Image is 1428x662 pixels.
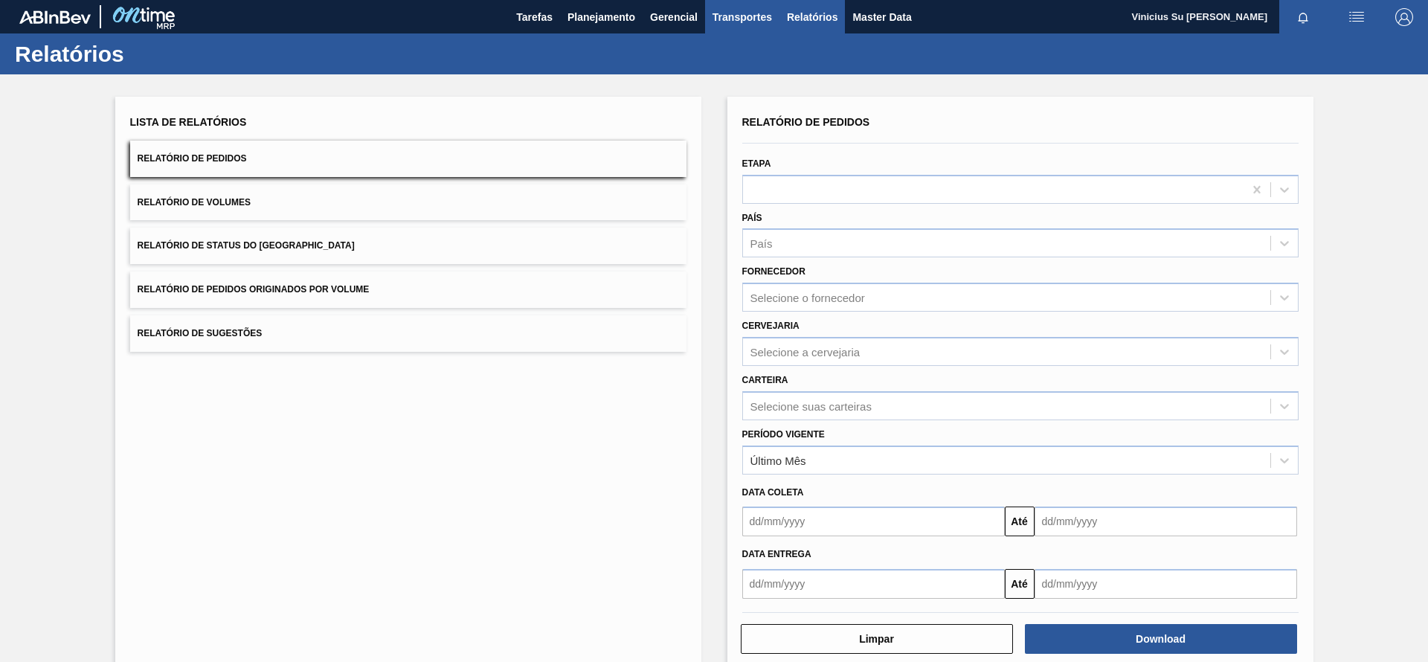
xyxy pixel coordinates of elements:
[742,116,870,128] span: Relatório de Pedidos
[742,429,825,440] label: Período Vigente
[1005,507,1035,536] button: Até
[138,197,251,208] span: Relatório de Volumes
[742,213,762,223] label: País
[1035,507,1297,536] input: dd/mm/yyyy
[130,184,686,221] button: Relatório de Volumes
[750,292,865,304] div: Selecione o fornecedor
[750,399,872,412] div: Selecione suas carteiras
[750,237,773,250] div: País
[742,158,771,169] label: Etapa
[130,271,686,308] button: Relatório de Pedidos Originados por Volume
[742,266,805,277] label: Fornecedor
[138,240,355,251] span: Relatório de Status do [GEOGRAPHIC_DATA]
[1395,8,1413,26] img: Logout
[1025,624,1297,654] button: Download
[15,45,279,62] h1: Relatórios
[138,284,370,295] span: Relatório de Pedidos Originados por Volume
[1035,569,1297,599] input: dd/mm/yyyy
[1005,569,1035,599] button: Até
[742,375,788,385] label: Carteira
[567,8,635,26] span: Planejamento
[130,315,686,352] button: Relatório de Sugestões
[138,328,263,338] span: Relatório de Sugestões
[742,507,1005,536] input: dd/mm/yyyy
[1348,8,1366,26] img: userActions
[130,116,247,128] span: Lista de Relatórios
[742,321,800,331] label: Cervejaria
[742,569,1005,599] input: dd/mm/yyyy
[130,141,686,177] button: Relatório de Pedidos
[742,549,811,559] span: Data entrega
[750,454,806,466] div: Último Mês
[787,8,837,26] span: Relatórios
[741,624,1013,654] button: Limpar
[742,487,804,498] span: Data coleta
[1279,7,1327,28] button: Notificações
[516,8,553,26] span: Tarefas
[713,8,772,26] span: Transportes
[138,153,247,164] span: Relatório de Pedidos
[750,345,861,358] div: Selecione a cervejaria
[852,8,911,26] span: Master Data
[130,228,686,264] button: Relatório de Status do [GEOGRAPHIC_DATA]
[19,10,91,24] img: TNhmsLtSVTkK8tSr43FrP2fwEKptu5GPRR3wAAAABJRU5ErkJggg==
[650,8,698,26] span: Gerencial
